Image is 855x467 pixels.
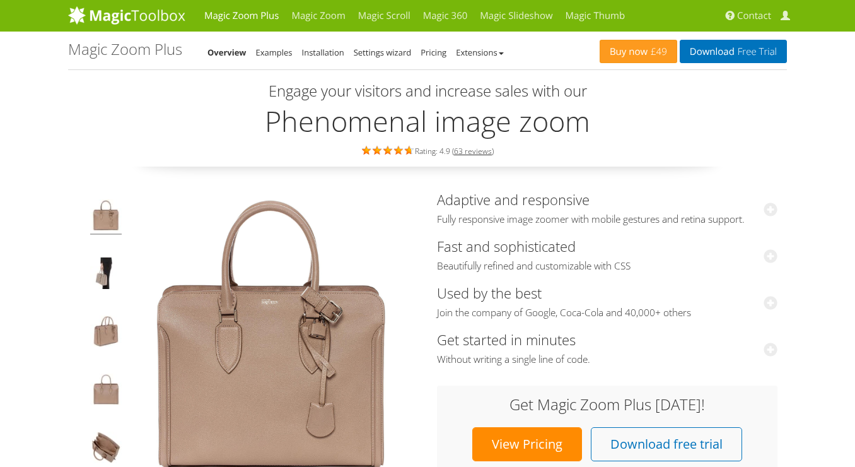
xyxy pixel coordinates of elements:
h3: Engage your visitors and increase sales with our [71,83,784,99]
img: MagicToolbox.com - Image tools for your website [68,6,185,25]
h3: Get Magic Zoom Plus [DATE]! [450,396,765,413]
a: Buy now£49 [600,40,677,63]
a: Overview [207,47,247,58]
a: Download free trial [591,427,742,461]
h1: Magic Zoom Plus [68,41,182,57]
span: Without writing a single line of code. [437,353,777,366]
div: Rating: 4.9 ( ) [68,143,787,157]
img: JavaScript zoom tool example [90,432,122,467]
a: Used by the bestJoin the company of Google, Coca-Cola and 40,000+ others [437,283,777,319]
img: jQuery image zoom example [90,316,122,351]
img: Hover image zoom example [90,374,122,409]
a: Fast and sophisticatedBeautifully refined and customizable with CSS [437,237,777,273]
span: Contact [737,9,771,22]
a: Examples [256,47,293,58]
a: Settings wizard [354,47,412,58]
a: DownloadFree Trial [680,40,787,63]
a: Adaptive and responsiveFully responsive image zoomer with mobile gestures and retina support. [437,190,777,226]
h2: Phenomenal image zoom [68,105,787,137]
img: Product image zoom example [90,199,122,235]
a: Installation [302,47,344,58]
span: £49 [648,47,667,57]
a: View Pricing [472,427,582,461]
img: JavaScript image zoom example [90,257,122,293]
a: 63 reviews [454,146,492,157]
a: Extensions [456,47,503,58]
span: Fully responsive image zoomer with mobile gestures and retina support. [437,213,777,226]
span: Free Trial [735,47,777,57]
span: Join the company of Google, Coca-Cola and 40,000+ others [437,307,777,319]
a: Get started in minutesWithout writing a single line of code. [437,330,777,366]
a: Pricing [421,47,446,58]
span: Beautifully refined and customizable with CSS [437,260,777,273]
